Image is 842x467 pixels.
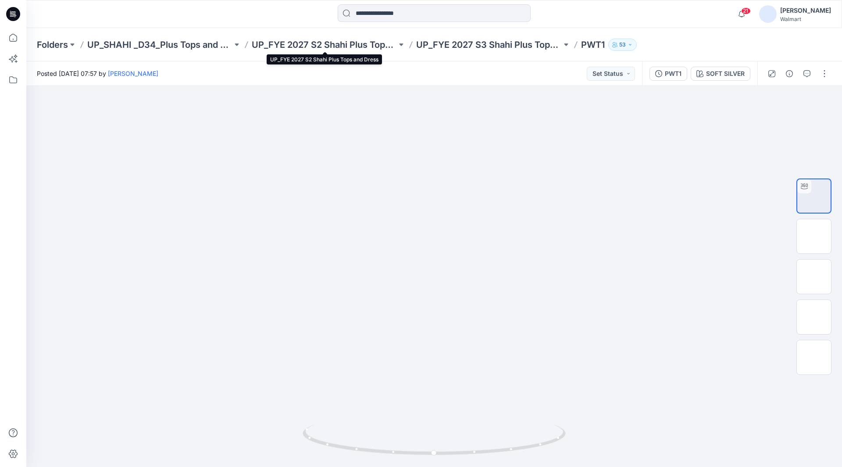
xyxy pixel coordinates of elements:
a: UP_FYE 2027 S2 Shahi Plus Tops and Dress [252,39,397,51]
a: Folders [37,39,68,51]
div: Walmart [780,16,831,22]
button: 53 [608,39,637,51]
button: PWT1 [649,67,687,81]
p: PWT1 [581,39,605,51]
div: [PERSON_NAME] [780,5,831,16]
a: [PERSON_NAME] [108,70,158,77]
img: avatar [759,5,777,23]
span: Posted [DATE] 07:57 by [37,69,158,78]
button: Details [782,67,796,81]
a: UP_FYE 2027 S3 Shahi Plus Tops and Dress [416,39,561,51]
div: SOFT SILVER [706,69,745,78]
span: 21 [741,7,751,14]
p: 53 [619,40,626,50]
a: UP_SHAHI _D34_Plus Tops and Dresses [87,39,232,51]
div: PWT1 [665,69,681,78]
button: SOFT SILVER [691,67,750,81]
